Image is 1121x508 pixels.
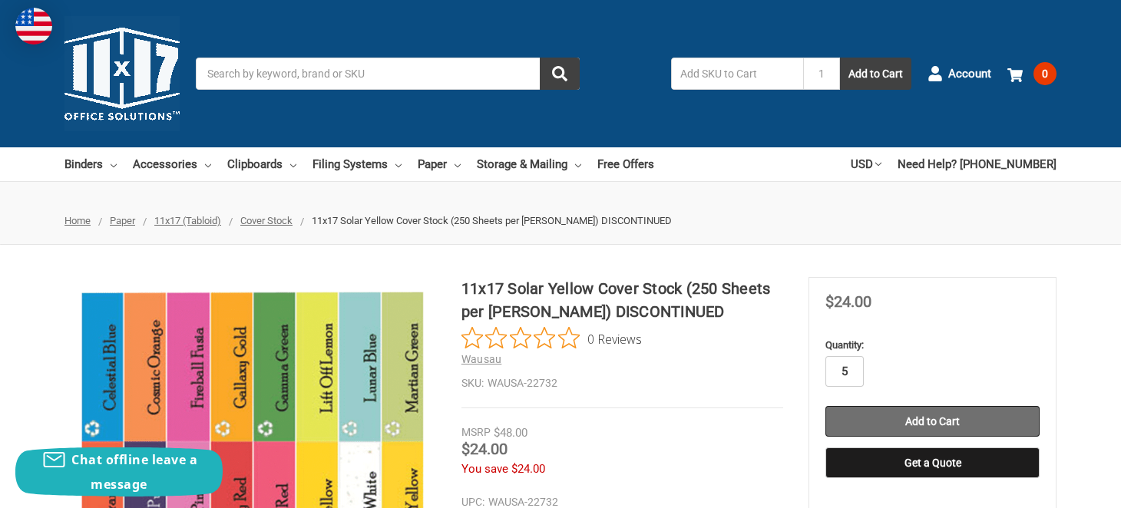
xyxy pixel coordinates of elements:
a: Clipboards [227,147,296,181]
button: Chat offline leave a message [15,447,223,496]
a: Paper [418,147,461,181]
span: 0 [1033,62,1057,85]
img: 11x17.com [64,16,180,131]
span: 11x17 Solar Yellow Cover Stock (250 Sheets per [PERSON_NAME]) DISCONTINUED [312,215,672,226]
a: 11x17 (Tabloid) [154,215,221,226]
label: Quantity: [825,338,1040,353]
input: Add SKU to Cart [671,58,803,90]
span: You save [461,462,508,476]
a: Filing Systems [312,147,402,181]
img: duty and tax information for United States [15,8,52,45]
span: Account [948,65,991,83]
dt: SKU: [461,375,484,391]
button: Rated 0 out of 5 stars from 0 reviews. Jump to reviews. [461,327,642,350]
a: Account [928,54,991,94]
a: 0 [1007,54,1057,94]
span: $48.00 [494,426,527,440]
input: Search by keyword, brand or SKU [196,58,580,90]
a: Free Offers [597,147,654,181]
span: $24.00 [825,292,871,311]
span: $24.00 [511,462,545,476]
div: MSRP [461,424,491,440]
a: Storage & Mailing [477,147,581,181]
a: Home [64,215,91,226]
span: Chat offline leave a message [71,451,197,493]
button: Get a Quote [825,447,1040,478]
h1: 11x17 Solar Yellow Cover Stock (250 Sheets per [PERSON_NAME]) DISCONTINUED [461,277,783,323]
span: 0 Reviews [587,327,642,350]
span: $24.00 [461,440,508,458]
dd: WAUSA-22732 [461,375,783,391]
a: Binders [64,147,117,181]
a: Wausau [461,353,502,365]
input: Add to Cart [825,406,1040,437]
a: Accessories [133,147,211,181]
a: Cover Stock [240,215,293,226]
a: Need Help? [PHONE_NUMBER] [898,147,1057,181]
button: Add to Cart [840,58,911,90]
a: USD [851,147,881,181]
a: Paper [110,215,135,226]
